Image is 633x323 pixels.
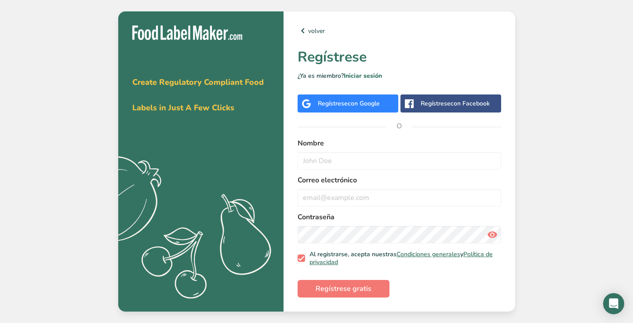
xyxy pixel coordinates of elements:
[298,71,501,80] p: ¿Ya es miembro?
[298,152,501,170] input: John Doe
[344,72,382,80] a: Iniciar sesión
[298,189,501,207] input: email@example.com
[318,99,380,108] div: Regístrese
[309,250,493,266] a: Política de privacidad
[305,250,498,266] span: Al registrarse, acepta nuestras y
[386,113,412,139] span: O
[348,99,380,108] span: con Google
[298,175,501,185] label: Correo electrónico
[421,99,490,108] div: Regístrese
[298,25,501,36] a: volver
[316,283,371,294] span: Regístrese gratis
[298,47,501,68] h1: Regístrese
[603,293,624,314] div: Open Intercom Messenger
[132,25,242,40] img: Food Label Maker
[132,77,264,113] span: Create Regulatory Compliant Food Labels in Just A Few Clicks
[451,99,490,108] span: con Facebook
[397,250,460,258] a: Condiciones generales
[298,212,501,222] label: Contraseña
[298,138,501,149] label: Nombre
[298,280,389,298] button: Regístrese gratis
